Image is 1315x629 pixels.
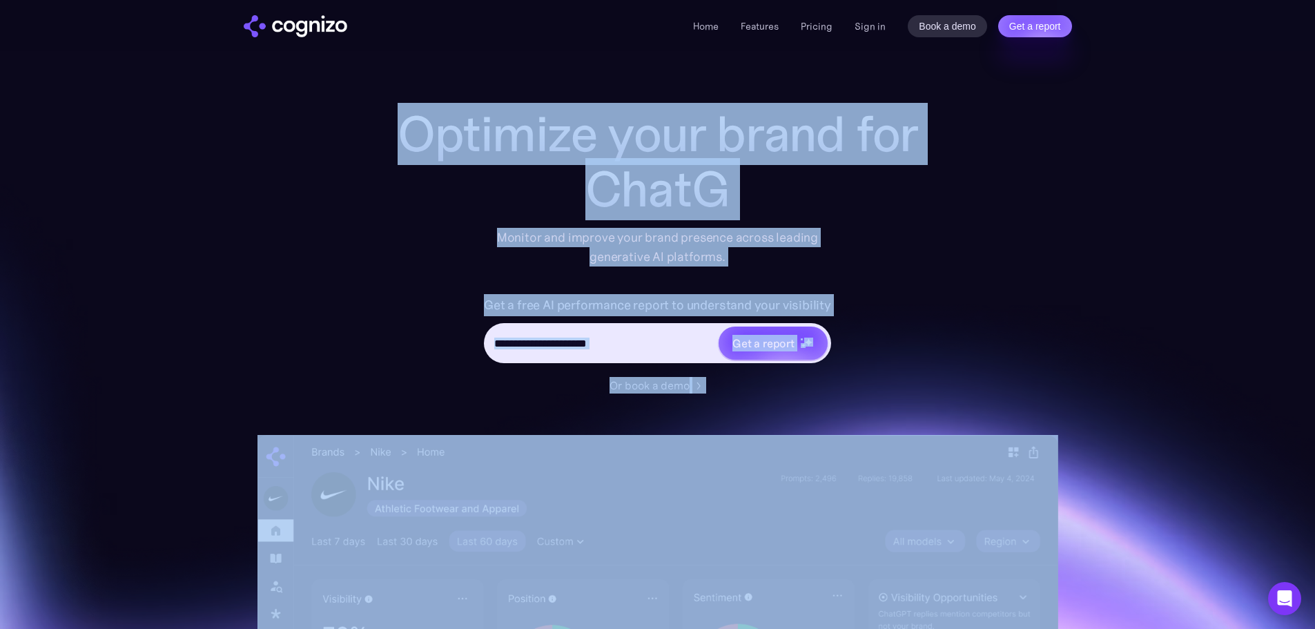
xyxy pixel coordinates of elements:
a: home [244,15,347,37]
label: Get a free AI performance report to understand your visibility [484,294,831,316]
a: Get a report [998,15,1072,37]
a: Features [741,20,779,32]
img: star [801,343,806,348]
a: Sign in [855,18,886,35]
div: Monitor and improve your brand presence across leading generative AI platforms. [488,228,828,267]
h1: Optimize your brand for [382,106,934,162]
div: Or book a demo [610,377,690,394]
div: Open Intercom Messenger [1268,582,1301,615]
img: star [804,338,813,347]
a: Pricing [801,20,832,32]
a: Get a reportstarstarstar [717,325,829,361]
a: Home [693,20,719,32]
img: star [801,338,803,340]
a: Or book a demo [610,377,706,394]
div: ChatG [382,162,934,217]
div: Get a report [732,335,795,351]
form: Hero URL Input Form [484,294,831,370]
img: cognizo logo [244,15,347,37]
a: Book a demo [908,15,987,37]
